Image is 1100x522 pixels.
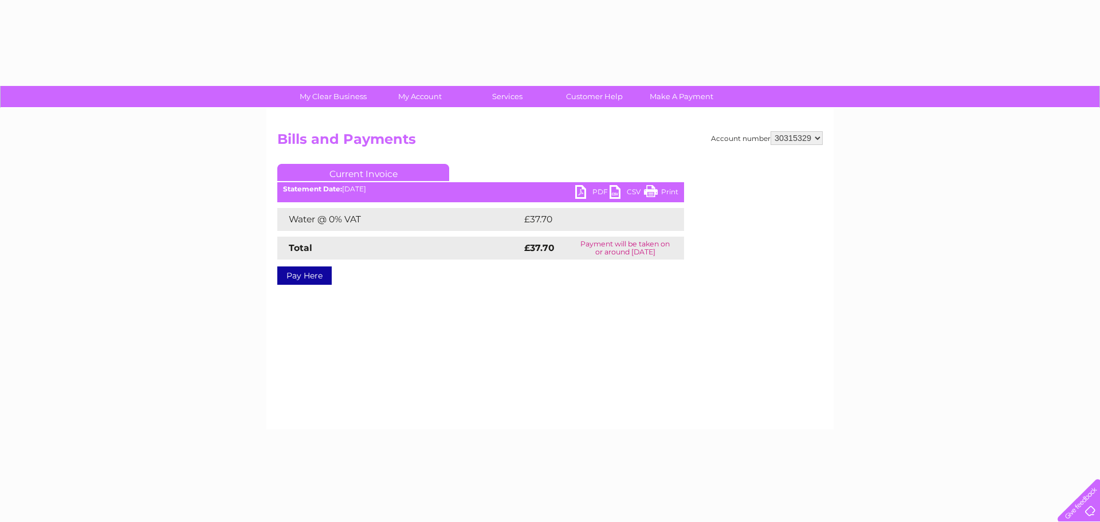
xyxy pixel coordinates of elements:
[277,266,332,285] a: Pay Here
[283,185,342,193] b: Statement Date:
[610,185,644,202] a: CSV
[277,164,449,181] a: Current Invoice
[644,185,678,202] a: Print
[524,242,555,253] strong: £37.70
[566,237,684,260] td: Payment will be taken on or around [DATE]
[575,185,610,202] a: PDF
[289,242,312,253] strong: Total
[286,86,380,107] a: My Clear Business
[277,131,823,153] h2: Bills and Payments
[711,131,823,145] div: Account number
[460,86,555,107] a: Services
[634,86,729,107] a: Make A Payment
[277,208,521,231] td: Water @ 0% VAT
[373,86,467,107] a: My Account
[521,208,661,231] td: £37.70
[547,86,642,107] a: Customer Help
[277,185,684,193] div: [DATE]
